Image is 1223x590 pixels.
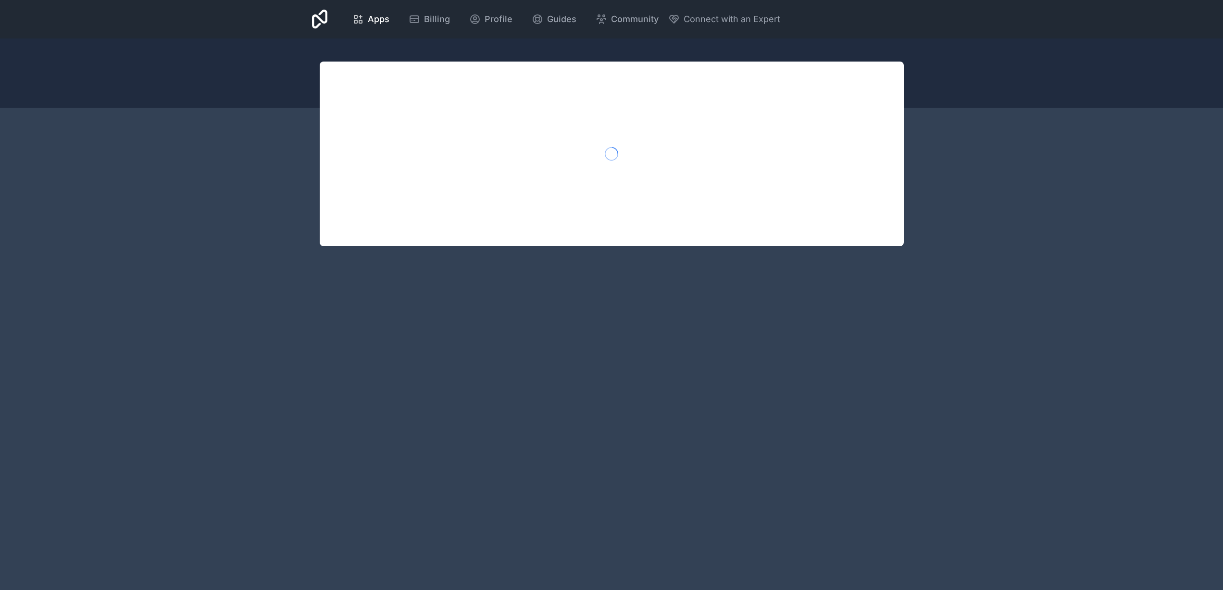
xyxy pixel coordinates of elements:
span: Apps [368,13,389,26]
a: Guides [524,9,584,30]
a: Apps [345,9,397,30]
span: Billing [424,13,450,26]
span: Profile [485,13,512,26]
a: Profile [462,9,520,30]
span: Guides [547,13,576,26]
span: Community [611,13,659,26]
a: Billing [401,9,458,30]
button: Connect with an Expert [668,13,780,26]
span: Connect with an Expert [684,13,780,26]
a: Community [588,9,666,30]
